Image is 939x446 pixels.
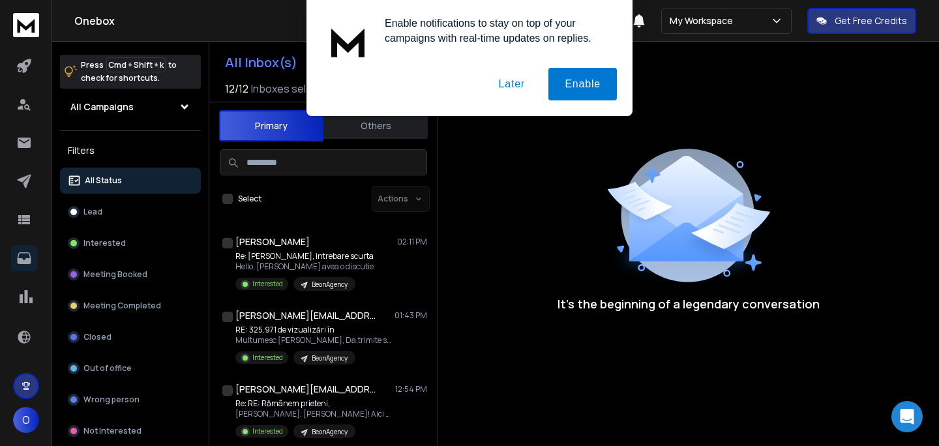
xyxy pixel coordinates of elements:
[235,309,379,322] h1: [PERSON_NAME][EMAIL_ADDRESS][DOMAIN_NAME]
[13,407,39,433] button: O
[83,269,147,280] p: Meeting Booked
[60,324,201,350] button: Closed
[60,293,201,319] button: Meeting Completed
[60,199,201,225] button: Lead
[60,230,201,256] button: Interested
[60,355,201,381] button: Out of office
[395,384,427,394] p: 12:54 PM
[322,16,374,68] img: notification icon
[252,279,283,289] p: Interested
[235,325,392,335] p: RE: 325.971 de vizualizări în
[60,168,201,194] button: All Status
[83,238,126,248] p: Interested
[252,353,283,363] p: Interested
[312,427,348,437] p: BeonAgency
[235,409,392,419] p: [PERSON_NAME], [PERSON_NAME]! Aici este video-ul despre
[60,261,201,288] button: Meeting Booked
[235,335,392,346] p: Multumesc [PERSON_NAME], Da,trimite si sa
[60,387,201,413] button: Wrong person
[83,363,132,374] p: Out of office
[238,194,261,204] label: Select
[891,401,923,432] div: Open Intercom Messenger
[60,418,201,444] button: Not Interested
[312,353,348,363] p: BeonAgency
[312,280,348,290] p: BeonAgency
[83,426,142,436] p: Not Interested
[235,261,374,272] p: Hello, [PERSON_NAME] avea o discutie
[235,235,310,248] h1: [PERSON_NAME]
[219,110,323,141] button: Primary
[482,68,541,100] button: Later
[85,175,122,186] p: All Status
[395,310,427,321] p: 01:43 PM
[323,111,428,140] button: Others
[252,426,283,436] p: Interested
[548,68,617,100] button: Enable
[558,295,820,313] p: It’s the beginning of a legendary conversation
[60,141,201,160] h3: Filters
[397,237,427,247] p: 02:11 PM
[235,251,374,261] p: Re: [PERSON_NAME], intrebare scurta
[83,332,112,342] p: Closed
[83,394,140,405] p: Wrong person
[235,383,379,396] h1: [PERSON_NAME][EMAIL_ADDRESS][DOMAIN_NAME]
[83,301,161,311] p: Meeting Completed
[235,398,392,409] p: Re: RE: Rămânem prieteni,
[374,16,617,46] div: Enable notifications to stay on top of your campaigns with real-time updates on replies.
[83,207,102,217] p: Lead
